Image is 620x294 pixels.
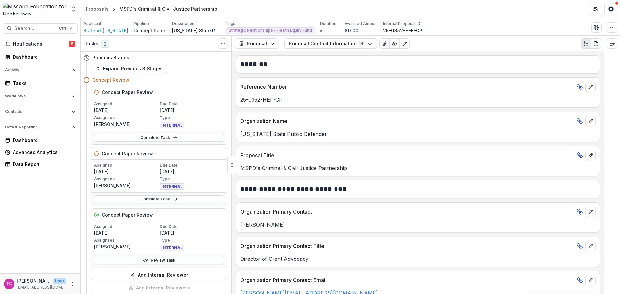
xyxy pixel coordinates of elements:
[91,270,227,280] button: Add Internal Reviewer
[218,38,228,49] button: Toggle View Cancelled Tasks
[160,122,184,128] span: INTERNAL
[172,27,221,34] p: [US_STATE] State Public Defender (MSPD) requests funding for the Criminal & Civil Justice Partner...
[160,115,224,121] p: Type
[5,109,69,114] span: Contacts
[585,150,596,160] button: edit
[86,5,108,12] div: Proposals
[69,280,77,288] button: More
[383,21,420,26] p: Internal Proposal ID
[585,207,596,217] button: edit
[345,27,359,34] p: $0.00
[94,176,159,182] p: Assignees
[240,96,596,104] p: 25-0352-HEF-CP
[3,65,78,75] button: Open Activity
[102,150,153,157] h5: Concept Paper Review
[585,241,596,251] button: edit
[94,182,159,189] p: [PERSON_NAME]
[240,130,596,138] p: [US_STATE] State Public Defender
[13,54,73,60] div: Dashboard
[83,4,220,14] nav: breadcrumb
[320,21,336,26] p: Duration
[604,3,617,15] button: Get Help
[94,162,159,168] p: Assigned
[94,121,159,127] p: [PERSON_NAME]
[13,80,73,86] div: Tasks
[13,41,69,47] span: Notifications
[5,94,69,98] span: Workflows
[3,122,78,132] button: Open Data & Reporting
[102,89,153,96] h5: Concept Paper Review
[240,83,574,91] p: Reference Number
[83,21,101,26] p: Applicant
[399,38,410,49] button: Edit as form
[383,27,422,34] p: 25-0352-HEF-CP
[53,278,66,284] p: User
[160,183,184,190] span: INTERNAL
[94,107,159,114] p: [DATE]
[3,23,78,34] button: Search...
[94,243,159,250] p: [PERSON_NAME]
[284,38,377,49] button: Proposal Contact Information4
[15,26,55,31] span: Search...
[240,276,574,284] p: Organization Primary Contact Email
[172,21,194,26] p: Description
[94,257,224,264] a: Review Task
[94,134,224,142] a: Complete Task
[92,76,129,83] h4: Concept Review
[3,147,78,157] a: Advanced Analytics
[240,255,596,263] p: Director of Client Advocacy
[240,117,574,125] p: Organization Name
[13,149,73,156] div: Advanced Analytics
[589,3,602,15] button: Partners
[235,38,279,49] button: Proposal
[3,106,78,117] button: Open Contacts
[320,27,323,34] p: ∞
[17,278,50,284] p: [PERSON_NAME]
[3,39,78,49] button: Notifications5
[92,54,129,61] h4: Previous Stages
[94,229,159,236] p: [DATE]
[69,3,78,15] button: Open entity switcher
[91,283,227,293] button: Add External Reviewers
[101,40,109,48] span: 2
[94,238,159,243] p: Assignees
[229,28,312,33] span: Strategic Relationships - Health Equity Fund
[160,224,224,229] p: Due Date
[591,38,601,49] button: PDF view
[83,27,128,34] a: State of [US_STATE]
[85,41,98,46] h3: Tasks
[160,245,184,251] span: INTERNAL
[160,176,224,182] p: Type
[160,107,224,114] p: [DATE]
[3,3,67,15] img: Missouri Foundation for Health logo
[102,211,153,218] h5: Concept Paper Review
[69,41,75,47] span: 5
[160,162,224,168] p: Due Date
[133,21,149,26] p: Pipeline
[13,137,73,144] div: Dashboard
[3,135,78,146] a: Dashboard
[3,91,78,101] button: Open Workflows
[3,52,78,62] a: Dashboard
[160,238,224,243] p: Type
[585,82,596,92] button: edit
[94,195,224,203] a: Complete Task
[379,38,390,49] button: View Attached Files
[160,229,224,236] p: [DATE]
[91,64,167,74] button: Expand Previous 3 Stages
[226,21,235,26] p: Tags
[3,78,78,88] a: Tasks
[94,224,159,229] p: Assigned
[17,284,66,290] p: [EMAIL_ADDRESS][DOMAIN_NAME]
[13,161,73,167] div: Data Report
[240,221,596,228] p: [PERSON_NAME]
[345,21,378,26] p: Awarded Amount
[3,159,78,169] a: Data Report
[240,151,574,159] p: Proposal Title
[94,168,159,175] p: [DATE]
[240,164,596,172] p: MSPD's Criminal & Civil Justice Partnership
[240,208,574,216] p: Organization Primary Contact
[160,168,224,175] p: [DATE]
[5,68,69,72] span: Activity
